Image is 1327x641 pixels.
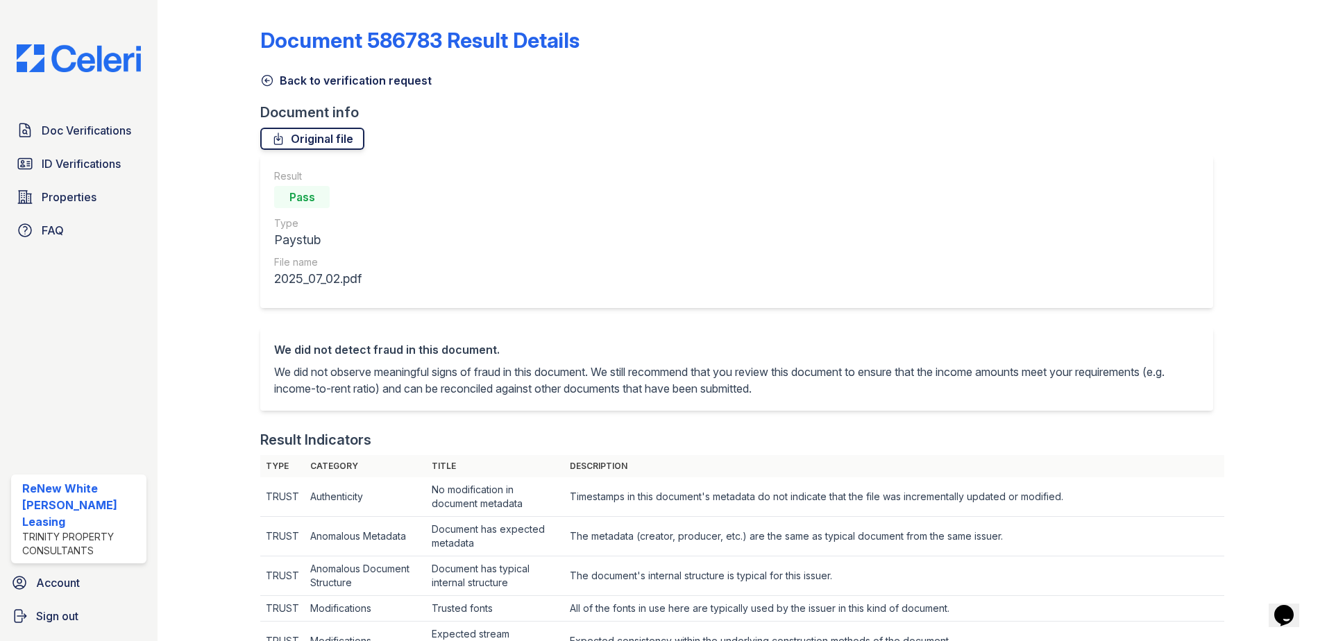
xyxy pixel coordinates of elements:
[274,169,362,183] div: Result
[305,556,425,596] td: Anomalous Document Structure
[42,222,64,239] span: FAQ
[6,602,152,630] a: Sign out
[22,480,141,530] div: ReNew White [PERSON_NAME] Leasing
[426,596,565,622] td: Trusted fonts
[305,517,425,556] td: Anomalous Metadata
[564,596,1224,622] td: All of the fonts in use here are typically used by the issuer in this kind of document.
[22,530,141,558] div: Trinity Property Consultants
[11,183,146,211] a: Properties
[260,103,1224,122] div: Document info
[11,216,146,244] a: FAQ
[426,517,565,556] td: Document has expected metadata
[260,596,305,622] td: TRUST
[426,556,565,596] td: Document has typical internal structure
[11,117,146,144] a: Doc Verifications
[36,574,80,591] span: Account
[260,28,580,53] a: Document 586783 Result Details
[260,455,305,477] th: Type
[260,556,305,596] td: TRUST
[36,608,78,624] span: Sign out
[6,569,152,597] a: Account
[305,596,425,622] td: Modifications
[274,216,362,230] div: Type
[260,517,305,556] td: TRUST
[564,455,1224,477] th: Description
[305,455,425,477] th: Category
[564,556,1224,596] td: The document's internal structure is typical for this issuer.
[426,477,565,517] td: No modification in document metadata
[260,430,371,450] div: Result Indicators
[274,230,362,250] div: Paystub
[11,150,146,178] a: ID Verifications
[6,44,152,72] img: CE_Logo_Blue-a8612792a0a2168367f1c8372b55b34899dd931a85d93a1a3d3e32e68fde9ad4.png
[274,186,330,208] div: Pass
[42,189,96,205] span: Properties
[260,477,305,517] td: TRUST
[260,72,432,89] a: Back to verification request
[42,122,131,139] span: Doc Verifications
[260,128,364,150] a: Original file
[274,255,362,269] div: File name
[274,269,362,289] div: 2025_07_02.pdf
[274,341,1199,358] div: We did not detect fraud in this document.
[305,477,425,517] td: Authenticity
[42,155,121,172] span: ID Verifications
[1269,586,1313,627] iframe: chat widget
[564,477,1224,517] td: Timestamps in this document's metadata do not indicate that the file was incrementally updated or...
[426,455,565,477] th: Title
[274,364,1199,397] p: We did not observe meaningful signs of fraud in this document. We still recommend that you review...
[564,517,1224,556] td: The metadata (creator, producer, etc.) are the same as typical document from the same issuer.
